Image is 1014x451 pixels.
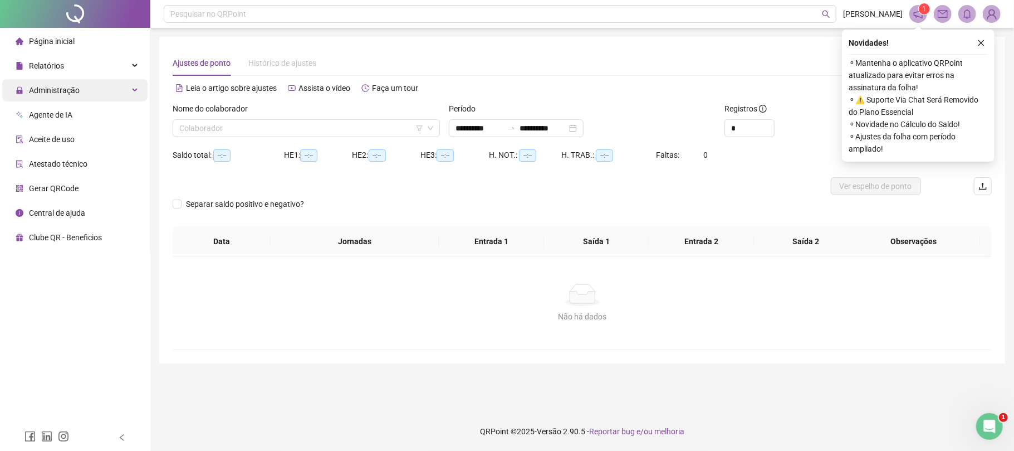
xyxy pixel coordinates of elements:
span: file-text [175,84,183,92]
button: Ver espelho de ponto [831,177,921,195]
div: H. NOT.: [489,149,561,162]
span: to [507,124,516,133]
span: audit [16,135,23,143]
span: upload [978,182,987,191]
span: file [16,62,23,70]
span: Relatórios [29,61,64,70]
span: notification [913,9,923,19]
span: --:-- [596,149,613,162]
div: Saldo total: [173,149,284,162]
span: mail [938,9,948,19]
span: search [822,10,830,18]
span: Central de ajuda [29,208,85,217]
sup: 1 [919,3,930,14]
span: Faltas: [656,151,681,159]
span: ⚬ ⚠️ Suporte Via Chat Será Removido do Plano Essencial [849,94,988,118]
span: Clube QR - Beneficios [29,233,102,242]
span: ⚬ Novidade no Cálculo do Saldo! [849,118,988,130]
span: Faça um tour [372,84,418,93]
span: Aceite de uso [29,135,75,144]
div: Não há dados [186,311,978,323]
span: linkedin [41,431,52,442]
span: history [361,84,369,92]
div: H. TRAB.: [561,149,656,162]
span: lock [16,86,23,94]
span: youtube [288,84,296,92]
span: close [977,39,985,47]
img: 85968 [983,6,1000,22]
span: Versão [537,427,561,436]
iframe: Intercom live chat [976,413,1003,440]
span: Registros [724,103,767,115]
span: ⚬ Ajustes da folha com período ampliado! [849,130,988,155]
span: down [427,125,434,132]
th: Entrada 2 [649,226,753,257]
span: filter [416,125,423,132]
span: 1 [999,413,1008,422]
span: Leia o artigo sobre ajustes [186,84,277,93]
span: [PERSON_NAME] [843,8,903,20]
span: facebook [25,431,36,442]
span: Ajustes de ponto [173,59,231,67]
th: Saída 2 [754,226,859,257]
span: Histórico de ajustes [248,59,316,67]
th: Jornadas [271,226,439,257]
th: Entrada 1 [439,226,544,257]
span: Observações [856,235,972,248]
span: 0 [703,151,708,159]
span: info-circle [16,209,23,217]
span: info-circle [759,105,767,113]
div: HE 1: [284,149,352,162]
th: Saída 1 [544,226,649,257]
label: Nome do colaborador [173,103,255,115]
span: --:-- [437,149,454,162]
span: Administração [29,86,80,95]
th: Observações [848,226,981,257]
span: 1 [923,5,927,13]
div: HE 3: [420,149,489,162]
span: Atestado técnico [29,159,87,168]
span: Novidades ! [849,37,889,49]
label: Período [449,103,483,115]
span: left [118,434,126,442]
span: Agente de IA [29,110,72,119]
span: --:-- [369,149,386,162]
span: ⚬ Mantenha o aplicativo QRPoint atualizado para evitar erros na assinatura da folha! [849,57,988,94]
span: Página inicial [29,37,75,46]
th: Data [173,226,271,257]
span: bell [962,9,972,19]
span: gift [16,234,23,241]
span: --:-- [519,149,536,162]
div: HE 2: [352,149,421,162]
span: Reportar bug e/ou melhoria [589,427,684,436]
span: home [16,37,23,45]
span: --:-- [300,149,317,162]
span: swap-right [507,124,516,133]
span: Assista o vídeo [298,84,350,93]
span: Gerar QRCode [29,184,79,193]
span: Separar saldo positivo e negativo? [182,198,308,210]
footer: QRPoint © 2025 - 2.90.5 - [150,412,1014,451]
span: solution [16,160,23,168]
span: --:-- [213,149,231,162]
span: instagram [58,431,69,442]
span: qrcode [16,185,23,192]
